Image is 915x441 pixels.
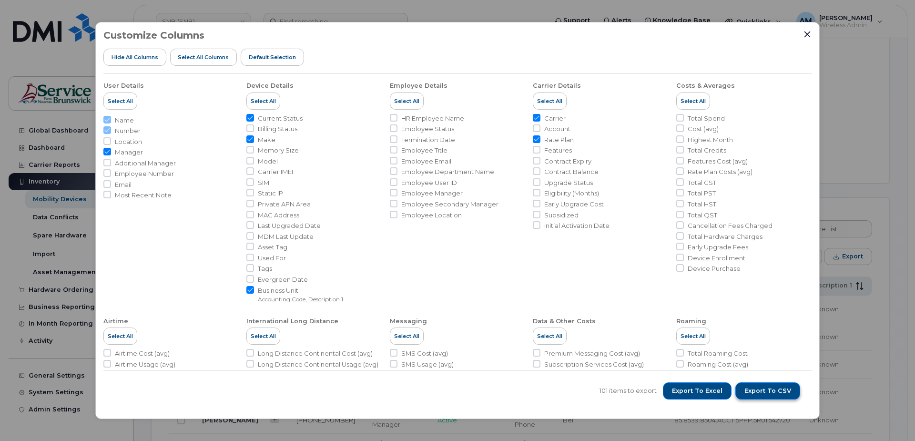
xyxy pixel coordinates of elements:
[258,135,275,144] span: Make
[115,148,143,157] span: Manager
[258,167,293,176] span: Carrier IMEI
[544,146,572,155] span: Features
[676,317,706,326] div: Roaming
[258,349,373,358] span: Long Distance Continental Cost (avg)
[258,286,343,295] span: Business Unit
[688,349,748,358] span: Total Roaming Cost
[246,82,294,90] div: Device Details
[401,135,455,144] span: Termination Date
[688,189,716,198] span: Total PST
[688,178,716,187] span: Total GST
[251,97,276,105] span: Select All
[544,349,640,358] span: Premium Messaging Cost (avg)
[258,124,297,133] span: Billing Status
[258,275,308,284] span: Evergreen Date
[401,114,464,123] span: HR Employee Name
[688,124,719,133] span: Cost (avg)
[246,317,338,326] div: International Long Distance
[688,200,716,209] span: Total HST
[246,92,280,110] button: Select All
[544,200,604,209] span: Early Upgrade Cost
[258,146,299,155] span: Memory Size
[241,49,304,66] button: Default Selection
[249,53,296,61] span: Default Selection
[394,97,419,105] span: Select All
[258,211,299,220] span: MAC Address
[390,92,424,110] button: Select All
[394,332,419,340] span: Select All
[258,157,278,166] span: Model
[115,116,134,125] span: Name
[744,387,791,395] span: Export to CSV
[681,332,706,340] span: Select All
[688,211,717,220] span: Total QST
[103,92,137,110] button: Select All
[108,332,133,340] span: Select All
[544,211,579,220] span: Subsidized
[688,114,725,123] span: Total Spend
[112,53,158,61] span: Hide All Columns
[258,232,314,241] span: MDM Last Update
[103,317,128,326] div: Airtime
[115,349,170,358] span: Airtime Cost (avg)
[103,49,166,66] button: Hide All Columns
[115,191,172,200] span: Most Recent Note
[544,360,644,369] span: Subscription Services Cost (avg)
[401,146,447,155] span: Employee Title
[544,221,610,230] span: Initial Activation Date
[688,232,762,241] span: Total Hardware Charges
[688,221,773,230] span: Cancellation Fees Charged
[401,200,498,209] span: Employee Secondary Manager
[390,82,447,90] div: Employee Details
[108,97,133,105] span: Select All
[258,254,286,263] span: Used For
[735,382,800,400] button: Export to CSV
[401,211,462,220] span: Employee Location
[544,178,593,187] span: Upgrade Status
[246,328,280,345] button: Select All
[115,360,175,369] span: Airtime Usage (avg)
[258,296,343,303] small: Accounting Code, Description 1
[688,135,733,144] span: Highest Month
[688,254,745,263] span: Device Enrollment
[600,386,657,395] span: 101 items to export
[537,97,562,105] span: Select All
[533,317,596,326] div: Data & Other Costs
[115,126,141,135] span: Number
[544,124,570,133] span: Account
[663,382,732,400] button: Export to Excel
[390,328,424,345] button: Select All
[401,189,463,198] span: Employee Manager
[688,264,741,273] span: Device Purchase
[258,221,321,230] span: Last Upgraded Date
[401,349,448,358] span: SMS Cost (avg)
[103,82,144,90] div: User Details
[258,200,311,209] span: Private APN Area
[688,157,748,166] span: Features Cost (avg)
[544,114,566,123] span: Carrier
[401,360,454,369] span: SMS Usage (avg)
[258,189,283,198] span: Static IP
[115,159,176,168] span: Additional Manager
[537,332,562,340] span: Select All
[676,328,710,345] button: Select All
[803,30,812,39] button: Close
[170,49,237,66] button: Select all Columns
[688,146,726,155] span: Total Credits
[544,157,591,166] span: Contract Expiry
[103,30,204,41] h3: Customize Columns
[401,178,457,187] span: Employee User ID
[178,53,229,61] span: Select all Columns
[258,243,287,252] span: Asset Tag
[533,328,567,345] button: Select All
[115,169,174,178] span: Employee Number
[672,387,722,395] span: Export to Excel
[688,360,748,369] span: Roaming Cost (avg)
[251,332,276,340] span: Select All
[401,157,451,166] span: Employee Email
[401,124,454,133] span: Employee Status
[533,82,581,90] div: Carrier Details
[258,114,303,123] span: Current Status
[544,135,574,144] span: Rate Plan
[688,167,752,176] span: Rate Plan Costs (avg)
